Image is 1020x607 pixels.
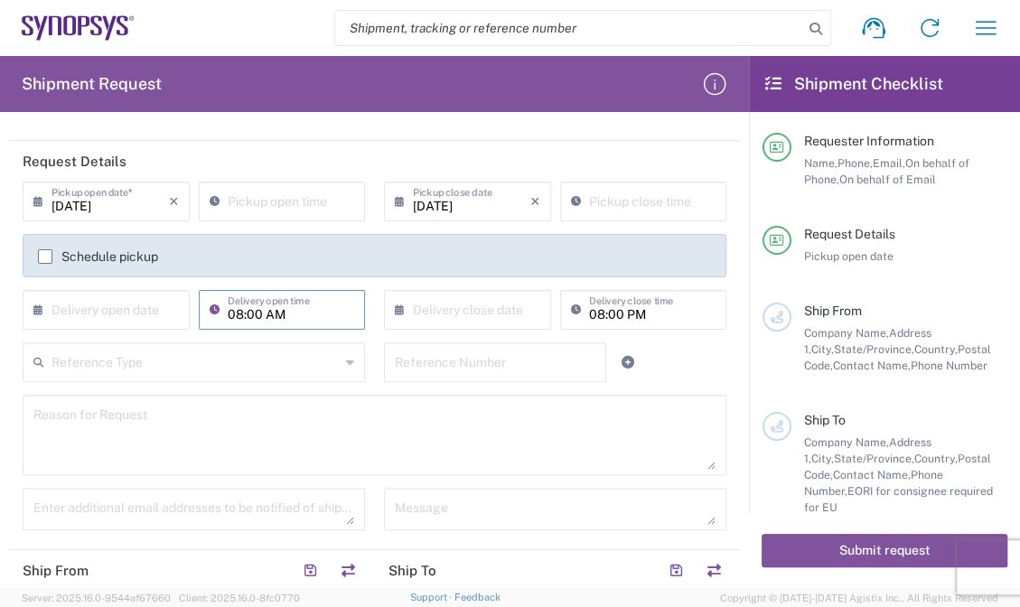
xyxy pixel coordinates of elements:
[834,452,914,465] span: State/Province,
[804,249,894,263] span: Pickup open date
[765,73,943,95] h2: Shipment Checklist
[804,227,895,241] span: Request Details
[873,156,905,170] span: Email,
[833,468,911,481] span: Contact Name,
[811,452,834,465] span: City,
[335,11,803,45] input: Shipment, tracking or reference number
[179,593,300,603] span: Client: 2025.16.0-8fc0770
[804,413,846,427] span: Ship To
[169,187,179,216] i: ×
[804,484,993,514] span: EORI for consignee required for EU
[22,593,171,603] span: Server: 2025.16.0-9544af67660
[811,342,834,356] span: City,
[834,342,914,356] span: State/Province,
[804,326,889,340] span: Company Name,
[833,359,911,372] span: Contact Name,
[454,592,501,602] a: Feedback
[914,452,958,465] span: Country,
[23,562,89,580] h2: Ship From
[409,592,454,602] a: Support
[720,590,998,606] span: Copyright © [DATE]-[DATE] Agistix Inc., All Rights Reserved
[762,534,1007,567] button: Submit request
[911,359,987,372] span: Phone Number
[530,187,540,216] i: ×
[838,156,873,170] span: Phone,
[914,342,958,356] span: Country,
[839,173,936,186] span: On behalf of Email
[804,303,862,318] span: Ship From
[22,73,162,95] h2: Shipment Request
[615,350,641,375] a: Add Reference
[804,134,934,148] span: Requester Information
[38,249,158,264] label: Schedule pickup
[23,153,126,171] h2: Request Details
[804,435,889,449] span: Company Name,
[388,562,436,580] h2: Ship To
[804,156,838,170] span: Name,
